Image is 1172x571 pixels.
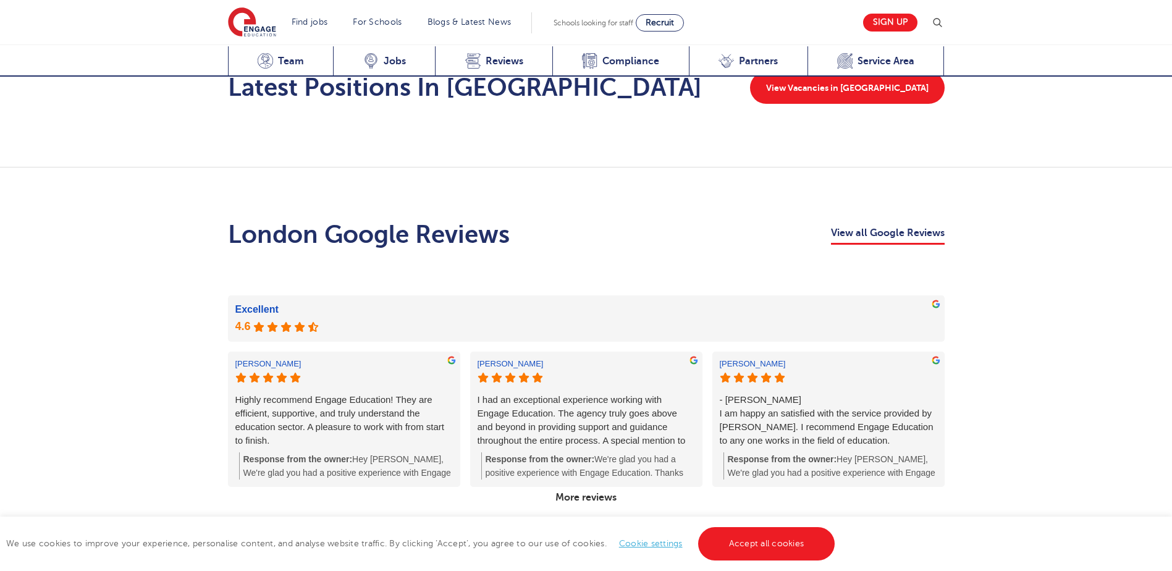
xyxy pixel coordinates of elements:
[228,7,276,38] img: Engage Education
[384,55,406,67] span: Jobs
[863,14,917,32] a: Sign up
[486,55,523,67] span: Reviews
[728,454,837,464] b: Response from the owner:
[858,55,914,67] span: Service Area
[550,487,622,508] a: More reviews
[235,303,937,316] div: Excellent
[552,46,689,77] a: Compliance
[602,55,659,67] span: Compliance
[243,454,353,464] b: Response from the owner:
[292,17,328,27] a: Find jobs
[646,18,674,27] span: Recruit
[353,17,402,27] a: For Schools
[239,452,453,480] div: Hey [PERSON_NAME], We're glad you had a positive experience with Engage Education. Thanks for you...
[750,72,945,104] a: View Vacancies in [GEOGRAPHIC_DATA]
[698,527,835,560] a: Accept all cookies
[689,46,807,77] a: Partners
[481,452,695,480] div: We're glad you had a positive experience with Engage Education. Thanks for your feedback about [P...
[720,393,937,447] div: - [PERSON_NAME] I am happy an satisfied with the service provided by [PERSON_NAME]. I recommend E...
[720,359,786,369] div: [PERSON_NAME]
[333,46,435,77] a: Jobs
[435,46,552,77] a: Reviews
[739,55,778,67] span: Partners
[235,393,453,447] div: Highly recommend Engage Education! They are efficient, supportive, and truly understand the educa...
[228,220,510,250] h2: London Google Reviews
[228,46,334,77] a: Team
[478,393,695,447] div: I had an exceptional experience working with Engage Education. The agency truly goes above and be...
[723,452,937,480] div: Hey [PERSON_NAME], We're glad you had a positive experience with Engage Education. Thanks for you...
[6,539,838,548] span: We use cookies to improve your experience, personalise content, and analyse website traffic. By c...
[235,359,301,369] div: [PERSON_NAME]
[486,454,595,464] b: Response from the owner:
[278,55,304,67] span: Team
[228,73,702,103] h2: Latest Positions In [GEOGRAPHIC_DATA]
[619,539,683,548] a: Cookie settings
[428,17,512,27] a: Blogs & Latest News
[636,14,684,32] a: Recruit
[807,46,945,77] a: Service Area
[478,359,544,369] div: [PERSON_NAME]
[554,19,633,27] span: Schools looking for staff
[831,225,945,245] a: View all Google Reviews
